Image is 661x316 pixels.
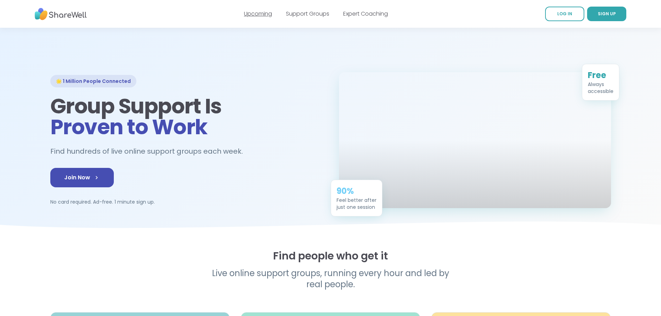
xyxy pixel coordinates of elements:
[343,10,388,18] a: Expert Coaching
[50,75,136,87] div: 🌟 1 Million People Connected
[286,10,329,18] a: Support Groups
[337,186,376,197] div: 90%
[197,268,464,290] p: Live online support groups, running every hour and led by real people.
[587,7,626,21] a: SIGN UP
[35,5,87,24] img: ShareWell Nav Logo
[50,112,207,142] span: Proven to Work
[337,197,376,211] div: Feel better after just one session
[244,10,272,18] a: Upcoming
[64,173,100,182] span: Join Now
[588,81,613,95] div: Always accessible
[557,11,572,17] span: LOG IN
[50,198,322,205] p: No card required. Ad-free. 1 minute sign up.
[50,168,114,187] a: Join Now
[50,96,322,137] h1: Group Support Is
[588,70,613,81] div: Free
[598,11,616,17] span: SIGN UP
[50,250,611,262] h2: Find people who get it
[50,146,250,157] h2: Find hundreds of live online support groups each week.
[545,7,584,21] a: LOG IN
